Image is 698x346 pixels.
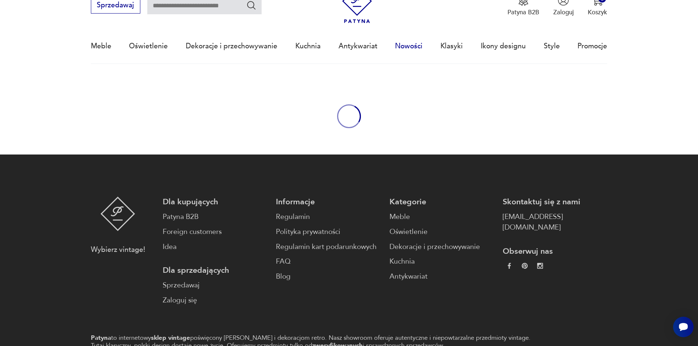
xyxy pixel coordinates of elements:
a: Regulamin kart podarunkowych [276,242,380,252]
a: Meble [389,212,494,222]
p: Obserwuj nas [503,246,607,257]
a: Zaloguj się [163,295,267,306]
p: Kategorie [389,197,494,207]
a: FAQ [276,256,380,267]
a: Nowości [395,29,422,63]
a: Oświetlenie [129,29,168,63]
p: Koszyk [588,8,607,16]
a: Style [544,29,560,63]
a: Antykwariat [339,29,377,63]
a: [EMAIL_ADDRESS][DOMAIN_NAME] [503,212,607,233]
a: Dekoracje i przechowywanie [389,242,494,252]
p: Zaloguj [553,8,574,16]
a: Ikony designu [481,29,526,63]
p: Wybierz vintage! [91,245,145,255]
p: Dla kupujących [163,197,267,207]
a: Meble [91,29,111,63]
iframe: Smartsupp widget button [673,317,694,337]
a: Antykwariat [389,271,494,282]
a: Blog [276,271,380,282]
a: Sprzedawaj [91,3,140,9]
strong: sklep vintage [151,334,190,342]
a: Idea [163,242,267,252]
a: Dekoracje i przechowywanie [186,29,277,63]
a: Patyna B2B [163,212,267,222]
p: Informacje [276,197,380,207]
p: Patyna B2B [507,8,539,16]
p: Skontaktuj się z nami [503,197,607,207]
a: Foreign customers [163,227,267,237]
a: Kuchnia [295,29,321,63]
a: Regulamin [276,212,380,222]
a: Kuchnia [389,256,494,267]
img: da9060093f698e4c3cedc1453eec5031.webp [506,263,512,269]
img: 37d27d81a828e637adc9f9cb2e3d3a8a.webp [522,263,528,269]
a: Promocje [577,29,607,63]
img: c2fd9cf7f39615d9d6839a72ae8e59e5.webp [537,263,543,269]
a: Klasyki [440,29,463,63]
strong: Patyna [91,334,111,342]
img: Patyna - sklep z meblami i dekoracjami vintage [100,197,135,231]
a: Sprzedawaj [163,280,267,291]
a: Polityka prywatności [276,227,380,237]
a: Oświetlenie [389,227,494,237]
p: Dla sprzedających [163,265,267,276]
